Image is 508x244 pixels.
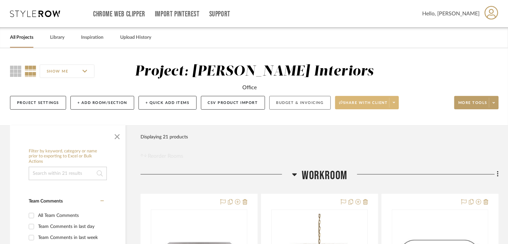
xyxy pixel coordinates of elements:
button: CSV Product Import [201,96,265,110]
h6: Filter by keyword, category or name prior to exporting to Excel or Bulk Actions [29,149,107,164]
a: Upload History [120,33,151,42]
button: + Quick Add Items [139,96,197,110]
input: Search within 21 results [29,167,107,180]
button: + Add Room/Section [70,96,134,110]
button: Project Settings [10,96,66,110]
button: Share with client [335,96,399,109]
div: All Team Comments [38,210,102,221]
span: Workroom [302,168,347,183]
button: Budget & Invoicing [269,96,331,110]
div: Displaying 21 products [141,130,188,144]
div: Team Comments in last day [38,221,102,232]
button: Close [110,129,124,142]
span: Reorder Rooms [148,152,184,160]
a: Chrome Web Clipper [93,11,145,17]
div: Office [243,84,257,92]
span: Team Comments [29,199,63,204]
span: Hello, [PERSON_NAME] [422,10,480,18]
div: Project: [PERSON_NAME] Interiors [135,65,373,79]
a: All Projects [10,33,33,42]
a: Inspiration [81,33,103,42]
button: Reorder Rooms [141,152,184,160]
a: Library [50,33,64,42]
button: More tools [454,96,499,109]
span: More tools [458,100,487,110]
span: Share with client [339,100,388,110]
a: Import Pinterest [155,11,200,17]
div: Team Comments in last week [38,232,102,243]
a: Support [209,11,230,17]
